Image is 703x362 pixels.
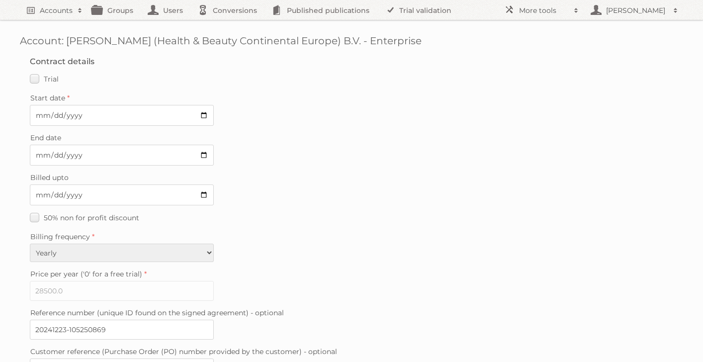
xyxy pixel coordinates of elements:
h2: [PERSON_NAME] [604,5,668,15]
h1: Account: [PERSON_NAME] (Health & Beauty Continental Europe) B.V. - Enterprise [20,35,683,47]
span: Start date [30,93,65,102]
span: Billing frequency [30,232,90,241]
span: Price per year ('0' for a free trial) [30,270,142,278]
span: End date [30,133,61,142]
h2: More tools [519,5,569,15]
span: Billed upto [30,173,69,182]
span: Trial [44,75,59,84]
legend: Contract details [30,57,94,66]
span: Reference number (unique ID found on the signed agreement) - optional [30,308,284,317]
span: Customer reference (Purchase Order (PO) number provided by the customer) - optional [30,347,337,356]
span: 50% non for profit discount [44,213,139,222]
h2: Accounts [40,5,73,15]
